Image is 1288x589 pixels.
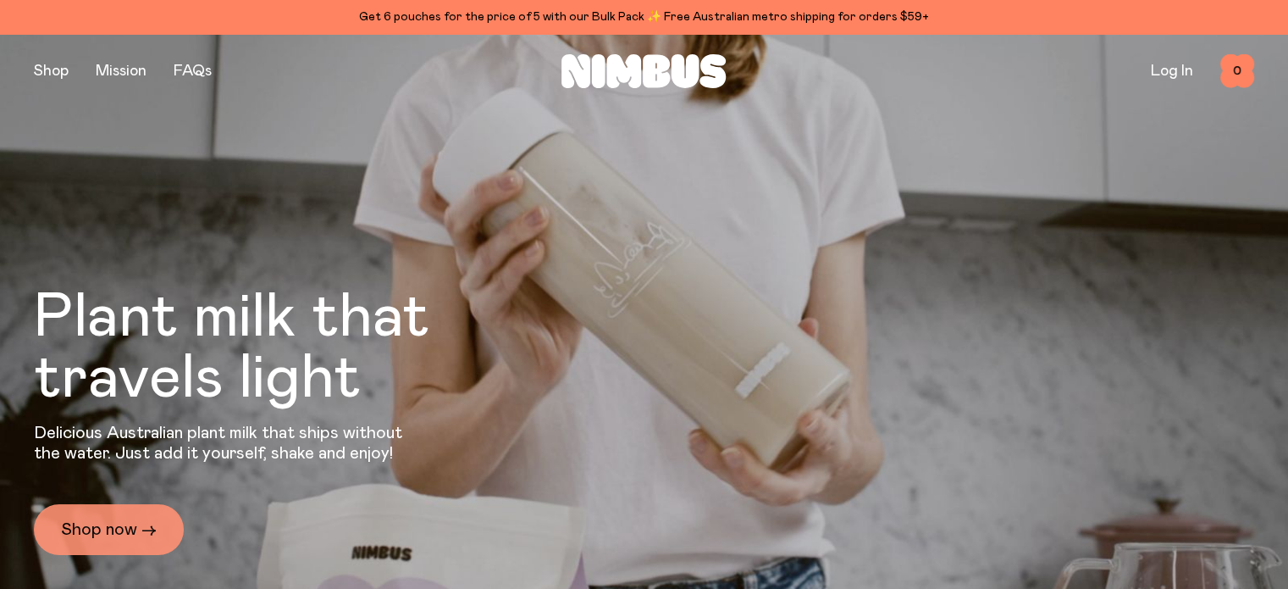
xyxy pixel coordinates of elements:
[34,504,184,555] a: Shop now →
[34,287,522,409] h1: Plant milk that travels light
[34,7,1254,27] div: Get 6 pouches for the price of 5 with our Bulk Pack ✨ Free Australian metro shipping for orders $59+
[1220,54,1254,88] button: 0
[174,64,212,79] a: FAQs
[96,64,146,79] a: Mission
[1151,64,1193,79] a: Log In
[34,423,413,464] p: Delicious Australian plant milk that ships without the water. Just add it yourself, shake and enjoy!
